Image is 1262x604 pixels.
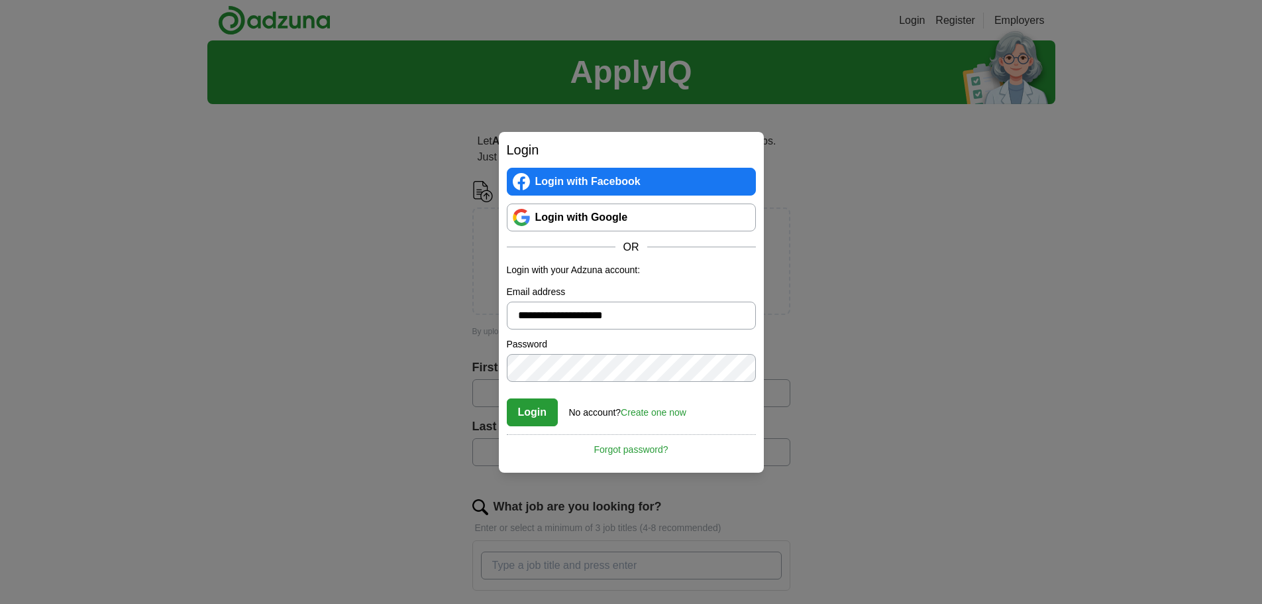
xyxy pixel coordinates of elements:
[507,204,756,231] a: Login with Google
[507,263,756,277] p: Login with your Adzuna account:
[507,398,558,426] button: Login
[507,140,756,160] h2: Login
[507,434,756,457] a: Forgot password?
[507,337,756,351] label: Password
[569,398,686,420] div: No account?
[507,168,756,196] a: Login with Facebook
[621,407,686,418] a: Create one now
[615,239,647,255] span: OR
[507,285,756,299] label: Email address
